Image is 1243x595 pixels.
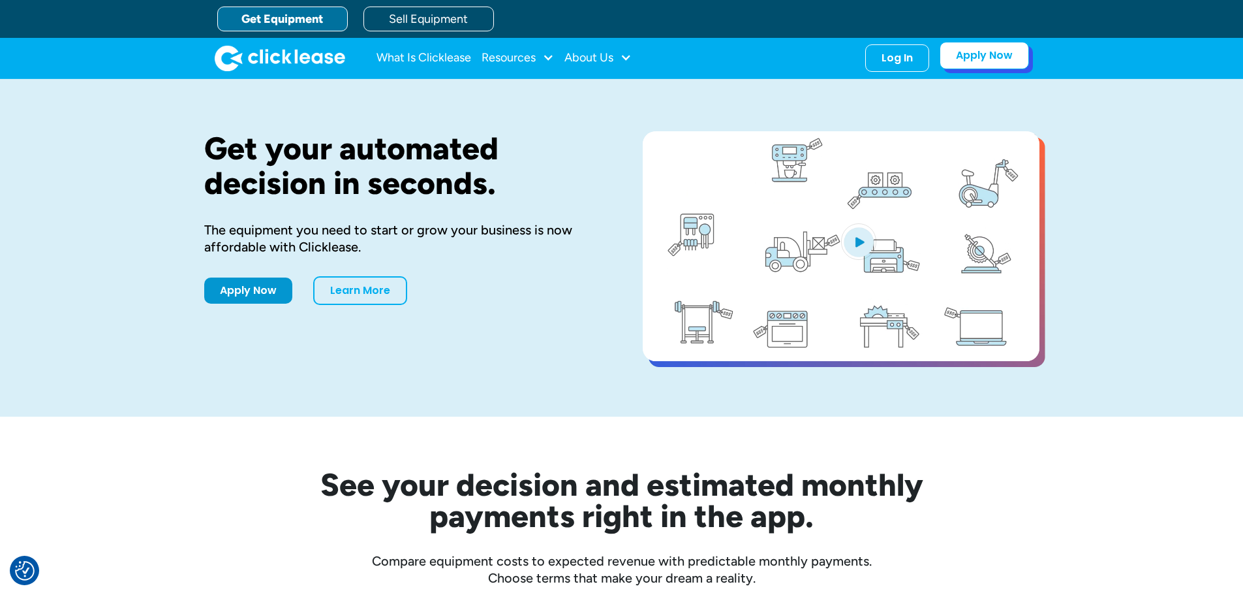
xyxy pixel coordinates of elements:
[564,45,632,71] div: About Us
[215,45,345,71] img: Clicklease logo
[256,469,987,532] h2: See your decision and estimated monthly payments right in the app.
[313,276,407,305] a: Learn More
[882,52,913,65] div: Log In
[376,45,471,71] a: What Is Clicklease
[482,45,554,71] div: Resources
[643,131,1039,361] a: open lightbox
[204,553,1039,587] div: Compare equipment costs to expected revenue with predictable monthly payments. Choose terms that ...
[215,45,345,71] a: home
[15,561,35,581] button: Consent Preferences
[363,7,494,31] a: Sell Equipment
[204,221,601,255] div: The equipment you need to start or grow your business is now affordable with Clicklease.
[204,278,292,304] a: Apply Now
[15,561,35,581] img: Revisit consent button
[217,7,348,31] a: Get Equipment
[204,131,601,201] h1: Get your automated decision in seconds.
[841,223,876,260] img: Blue play button logo on a light blue circular background
[940,42,1029,69] a: Apply Now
